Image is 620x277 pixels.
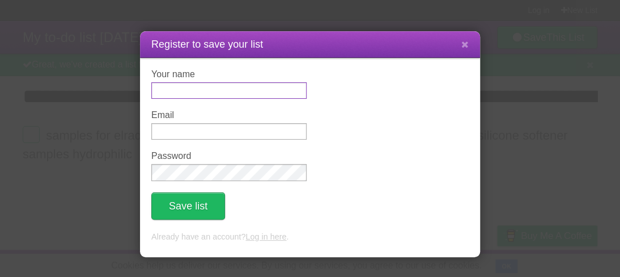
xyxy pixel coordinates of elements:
[151,110,307,120] label: Email
[151,192,225,220] button: Save list
[245,232,286,241] a: Log in here
[151,151,307,161] label: Password
[151,231,469,244] p: Already have an account? .
[151,37,469,52] h1: Register to save your list
[151,69,307,79] label: Your name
